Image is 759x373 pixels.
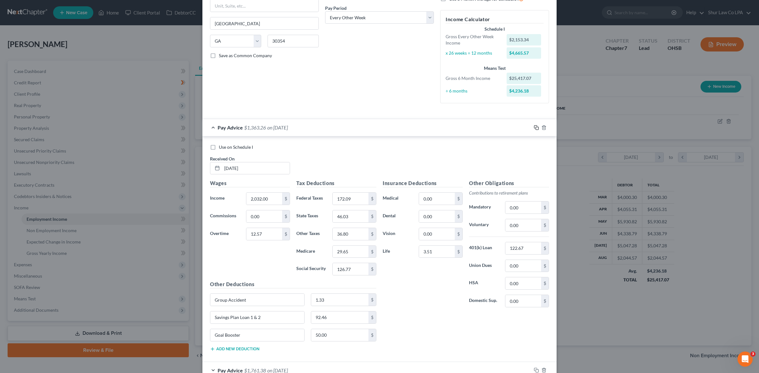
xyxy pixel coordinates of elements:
[541,242,549,254] div: $
[210,311,304,323] input: Specify...
[268,35,319,47] input: Enter zip...
[446,15,544,23] h5: Income Calculator
[368,311,376,323] div: $
[210,17,318,29] input: Enter city...
[446,26,544,32] div: Schedule I
[368,246,376,258] div: $
[541,295,549,307] div: $
[368,329,376,341] div: $
[507,34,541,45] div: $2,153.34
[505,202,541,214] input: 0.00
[246,210,282,222] input: 0.00
[469,190,549,196] p: Contributions to retirement plans
[210,346,259,352] button: Add new deduction
[282,228,290,240] div: $
[455,246,462,258] div: $
[750,352,756,357] span: 3
[505,295,541,307] input: 0.00
[296,179,376,187] h5: Tax Deductions
[368,228,376,240] div: $
[219,53,272,58] span: Save as Common Company
[210,294,304,306] input: Specify...
[507,85,541,97] div: $4,236.18
[466,277,502,290] label: HSA
[541,277,549,289] div: $
[282,193,290,205] div: $
[466,260,502,272] label: Union Dues
[442,88,503,94] div: ÷ 6 months
[446,65,544,71] div: Means Test
[455,210,462,222] div: $
[218,124,243,130] span: Pay Advice
[505,260,541,272] input: 0.00
[455,228,462,240] div: $
[455,193,462,205] div: $
[383,179,463,187] h5: Insurance Deductions
[210,156,235,161] span: Received On
[419,210,455,222] input: 0.00
[293,192,329,205] label: Federal Taxes
[541,202,549,214] div: $
[379,192,416,205] label: Medical
[368,210,376,222] div: $
[466,219,502,232] label: Voluntary
[505,219,541,231] input: 0.00
[442,33,503,46] div: Gross Every Other Week Income
[267,124,288,130] span: on [DATE]
[293,228,329,240] label: Other Taxes
[442,50,503,56] div: x 26 weeks ÷ 12 months
[311,311,369,323] input: 0.00
[379,228,416,240] label: Vision
[246,228,282,240] input: 0.00
[325,5,347,11] span: Pay Period
[282,210,290,222] div: $
[505,277,541,289] input: 0.00
[333,246,368,258] input: 0.00
[466,242,502,255] label: 401(k) Loan
[442,75,503,81] div: Gross 6 Month Income
[379,210,416,223] label: Dental
[368,193,376,205] div: $
[207,210,243,223] label: Commissions
[333,228,368,240] input: 0.00
[466,295,502,307] label: Domestic Sup.
[505,242,541,254] input: 0.00
[210,195,225,201] span: Income
[541,219,549,231] div: $
[368,294,376,306] div: $
[333,210,368,222] input: 0.00
[368,263,376,275] div: $
[293,245,329,258] label: Medicare
[507,47,541,59] div: $4,665.57
[419,228,455,240] input: 0.00
[379,245,416,258] label: Life
[210,179,290,187] h5: Wages
[219,144,253,150] span: Use on Schedule I
[311,294,369,306] input: 0.00
[246,193,282,205] input: 0.00
[419,193,455,205] input: 0.00
[210,280,376,288] h5: Other Deductions
[311,329,369,341] input: 0.00
[333,193,368,205] input: 0.00
[293,263,329,275] label: Social Security
[737,352,753,367] iframe: Intercom live chat
[507,73,541,84] div: $25,417.07
[466,201,502,214] label: Mandatory
[333,263,368,275] input: 0.00
[222,162,290,174] input: MM/DD/YYYY
[419,246,455,258] input: 0.00
[244,124,266,130] span: $1,363.26
[541,260,549,272] div: $
[469,179,549,187] h5: Other Obligations
[293,210,329,223] label: State Taxes
[207,228,243,240] label: Overtime
[210,329,304,341] input: Specify...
